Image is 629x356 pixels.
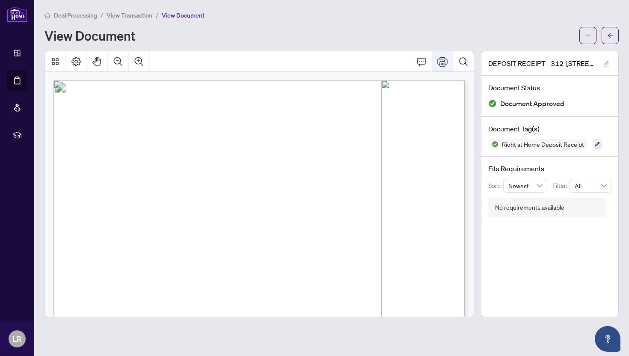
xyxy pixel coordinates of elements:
h4: File Requirements [488,163,611,174]
div: No requirements available [495,203,564,212]
span: Right at Home Deposit Receipt [498,141,587,147]
span: ellipsis [585,33,591,39]
h4: Document Tag(s) [488,124,611,134]
span: All [575,179,606,192]
span: edit [603,61,609,67]
li: / [101,10,103,20]
img: Document Status [488,99,497,108]
h4: Document Status [488,83,611,93]
li: / [156,10,158,20]
img: logo [7,6,27,22]
span: View Document [162,12,205,19]
span: Document Approved [500,98,564,110]
button: Open asap [595,326,620,352]
p: Sort: [488,181,503,190]
span: Deal Processing [54,12,97,19]
span: DEPOSIT RECEIPT - 312-[STREET_ADDRESS]pdf [488,58,595,68]
span: View Transaction [107,12,152,19]
h1: View Document [45,29,135,42]
span: LR [12,333,22,345]
span: arrow-left [607,33,613,39]
img: Status Icon [488,139,498,149]
span: Newest [508,179,543,192]
span: home [45,12,50,18]
p: Filter: [552,181,570,190]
